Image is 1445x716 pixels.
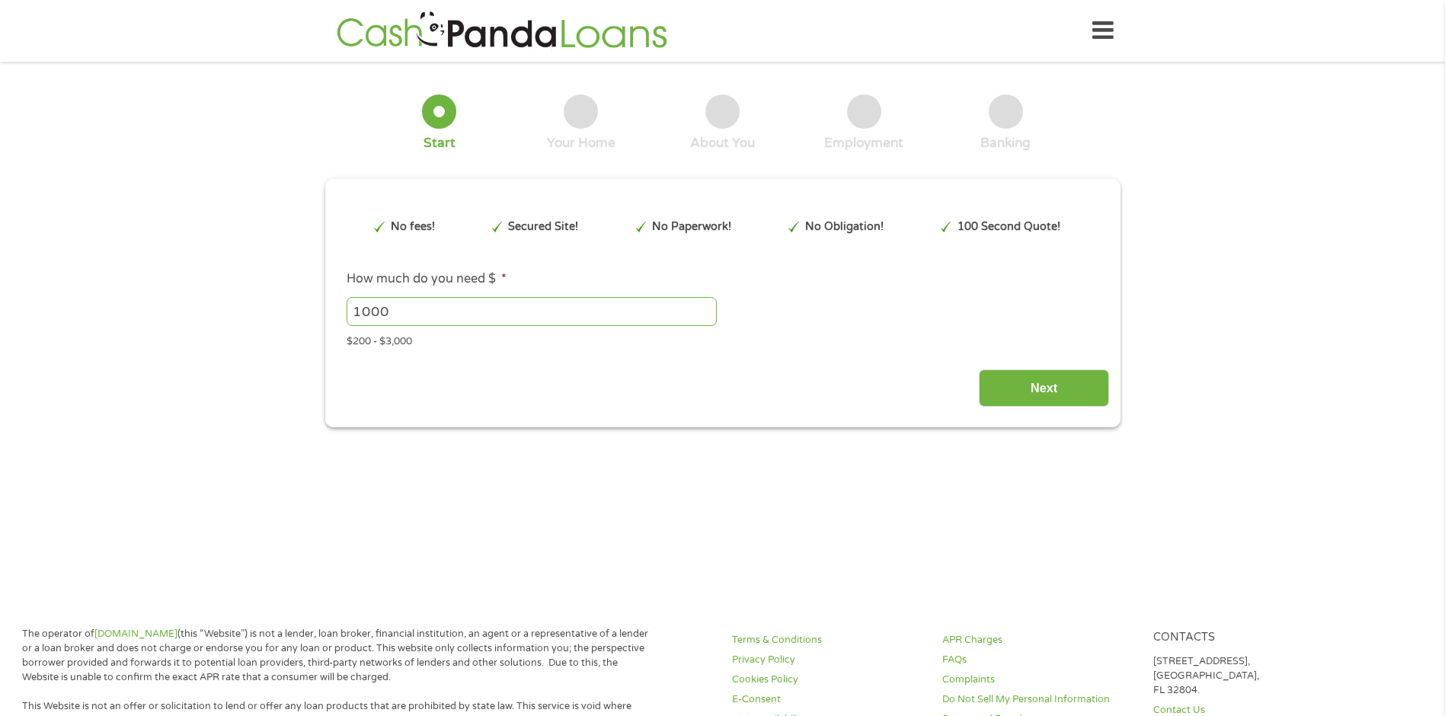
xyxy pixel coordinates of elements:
[347,329,1098,350] div: $200 - $3,000
[942,673,1134,687] a: Complaints
[805,219,884,235] p: No Obligation!
[94,628,177,640] a: [DOMAIN_NAME]
[391,219,435,235] p: No fees!
[942,633,1134,647] a: APR Charges
[824,135,903,152] div: Employment
[980,135,1031,152] div: Banking
[347,271,507,287] label: How much do you need $
[332,9,672,53] img: GetLoanNow Logo
[732,653,924,667] a: Privacy Policy
[690,135,755,152] div: About You
[732,633,924,647] a: Terms & Conditions
[957,219,1060,235] p: 100 Second Quote!
[979,369,1109,407] input: Next
[942,653,1134,667] a: FAQs
[1153,654,1345,698] p: [STREET_ADDRESS], [GEOGRAPHIC_DATA], FL 32804.
[547,135,615,152] div: Your Home
[652,219,731,235] p: No Paperwork!
[942,692,1134,707] a: Do Not Sell My Personal Information
[732,692,924,707] a: E-Consent
[732,673,924,687] a: Cookies Policy
[1153,631,1345,645] h4: Contacts
[22,627,654,685] p: The operator of (this “Website”) is not a lender, loan broker, financial institution, an agent or...
[508,219,578,235] p: Secured Site!
[424,135,456,152] div: Start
